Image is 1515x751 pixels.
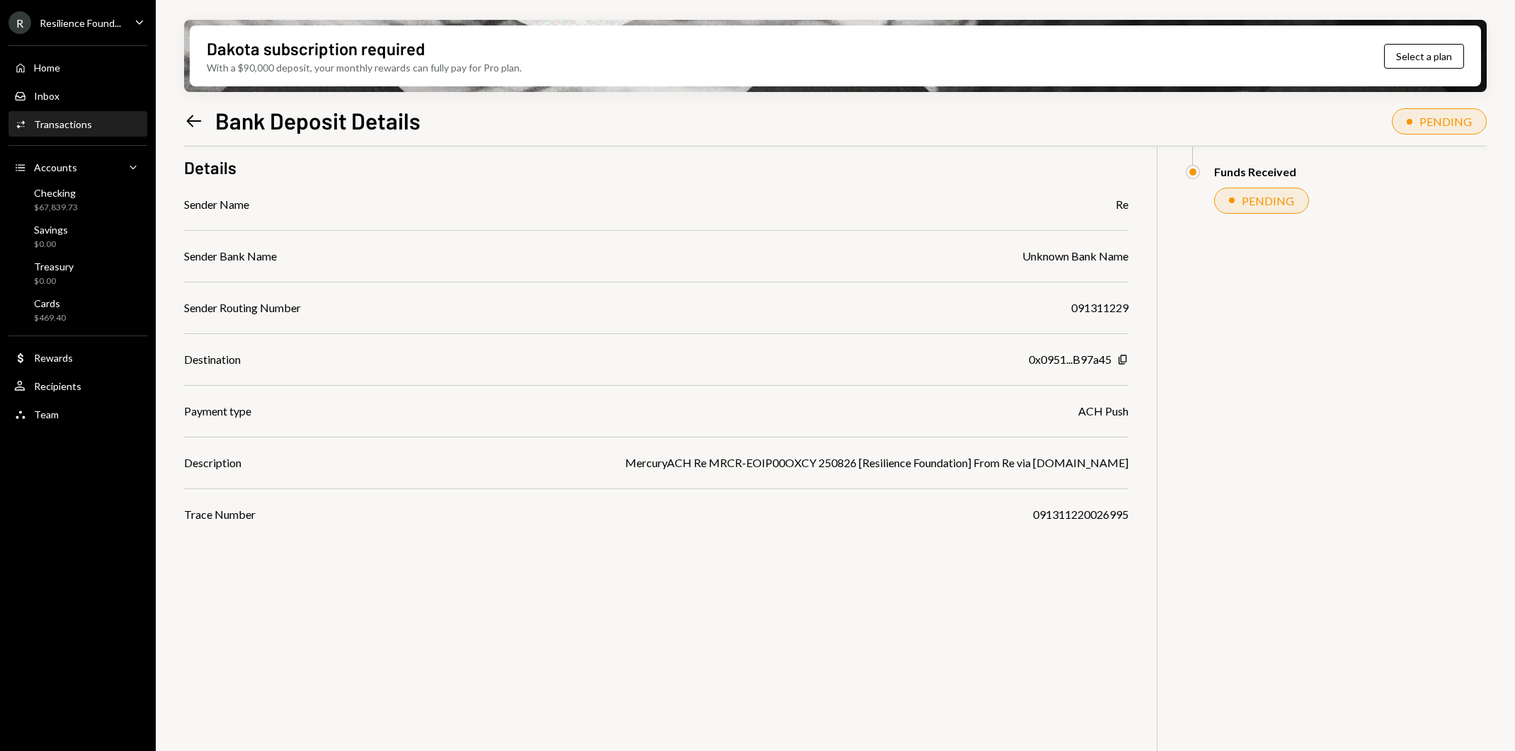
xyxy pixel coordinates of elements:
div: Sender Bank Name [184,248,277,265]
div: Unknown Bank Name [1022,248,1128,265]
div: Transactions [34,118,92,130]
div: $67,839.73 [34,202,78,214]
div: 091311220026995 [1033,506,1128,523]
div: Inbox [34,90,59,102]
div: With a $90,000 deposit, your monthly rewards can fully pay for Pro plan. [207,60,522,75]
div: Destination [184,351,241,368]
div: $469.40 [34,312,66,324]
div: $0.00 [34,239,68,251]
div: Payment type [184,403,251,420]
div: Rewards [34,352,73,364]
a: Transactions [8,111,147,137]
button: Select a plan [1384,44,1464,69]
div: PENDING [1242,194,1294,207]
a: Checking$67,839.73 [8,183,147,217]
div: Sender Name [184,196,249,213]
div: Re [1116,196,1128,213]
div: MercuryACH Re MRCR-EOIP00OXCY 250826 [Resilience Foundation] From Re via [DOMAIN_NAME] [625,454,1128,471]
a: Treasury$0.00 [8,256,147,290]
div: 0x0951...B97a45 [1029,351,1111,368]
a: Team [8,401,147,427]
div: Trace Number [184,506,256,523]
a: Rewards [8,345,147,370]
div: Funds Received [1214,165,1296,178]
div: Sender Routing Number [184,299,301,316]
div: Description [184,454,241,471]
a: Home [8,55,147,80]
div: Dakota subscription required [207,37,425,60]
a: Recipients [8,373,147,399]
div: Home [34,62,60,74]
div: Savings [34,224,68,236]
a: Cards$469.40 [8,293,147,327]
div: R [8,11,31,34]
div: $0.00 [34,275,74,287]
div: Team [34,408,59,420]
h3: Details [184,156,236,179]
div: Cards [34,297,66,309]
div: 091311229 [1071,299,1128,316]
div: Treasury [34,260,74,273]
div: Checking [34,187,78,199]
a: Accounts [8,154,147,180]
a: Savings$0.00 [8,219,147,253]
div: Recipients [34,380,81,392]
div: Resilience Found... [40,17,121,29]
a: Inbox [8,83,147,108]
h1: Bank Deposit Details [215,106,421,134]
div: ACH Push [1078,403,1128,420]
div: Accounts [34,161,77,173]
div: PENDING [1419,115,1472,128]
